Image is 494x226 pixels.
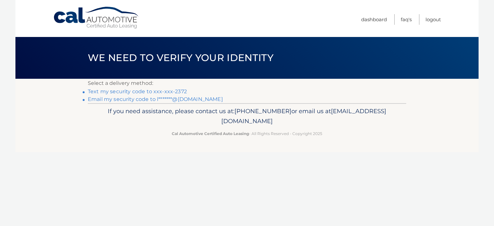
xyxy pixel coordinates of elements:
a: Logout [425,14,441,25]
strong: Cal Automotive Certified Auto Leasing [172,131,249,136]
a: Dashboard [361,14,387,25]
a: Text my security code to xxx-xxx-2372 [88,88,187,95]
p: Select a delivery method: [88,79,406,88]
a: Cal Automotive [53,6,140,29]
p: - All Rights Reserved - Copyright 2025 [92,130,402,137]
a: FAQ's [401,14,412,25]
a: Email my security code to l*******@[DOMAIN_NAME] [88,96,223,102]
span: We need to verify your identity [88,52,273,64]
span: [PHONE_NUMBER] [234,107,291,115]
p: If you need assistance, please contact us at: or email us at [92,106,402,127]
